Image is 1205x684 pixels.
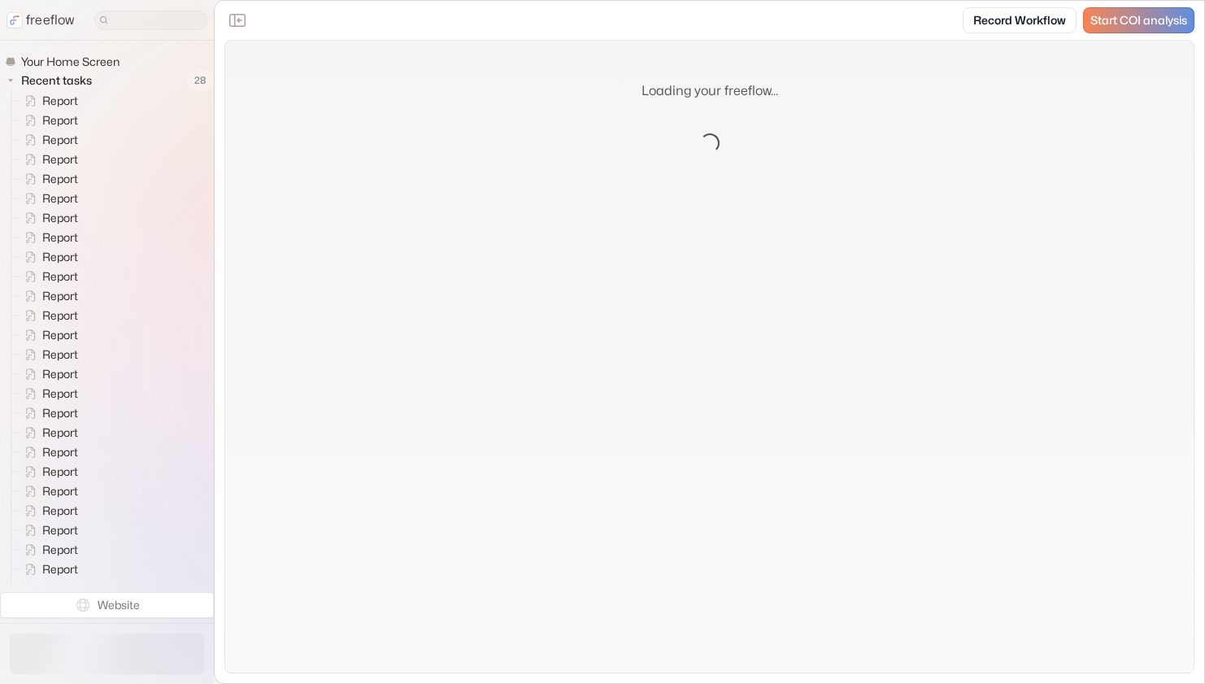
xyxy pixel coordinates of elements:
a: Report [11,228,85,247]
span: Report [39,307,83,324]
span: Report [39,132,83,148]
span: Report [39,405,83,421]
span: Report [39,210,83,226]
a: Report [11,286,85,306]
span: Report [39,483,83,499]
a: Record Workflow [963,7,1077,33]
a: Report [11,579,85,599]
a: Report [11,364,85,384]
span: Report [39,346,83,363]
span: Report [39,288,83,304]
a: Report [11,169,85,189]
span: Report [39,561,83,577]
span: 28 [186,70,214,91]
a: Report [11,521,85,540]
span: Report [39,464,83,480]
span: Report [39,444,83,460]
a: Report [11,481,85,501]
span: Report [39,171,83,187]
a: Start COI analysis [1083,7,1194,33]
span: Report [39,112,83,129]
span: Report [39,522,83,538]
span: Report [39,542,83,558]
span: Report [39,425,83,441]
span: Report [39,229,83,246]
span: Report [39,268,83,285]
a: Report [11,306,85,325]
a: Report [11,111,85,130]
p: Loading your freeflow... [642,81,778,101]
span: Report [39,93,83,109]
a: Report [11,462,85,481]
a: Report [11,423,85,442]
a: Report [11,325,85,345]
span: Report [39,503,83,519]
a: freeflow [7,11,75,30]
span: Report [39,581,83,597]
a: Report [11,540,85,560]
a: Report [11,247,85,267]
a: Report [11,384,85,403]
span: Start COI analysis [1090,14,1187,28]
a: Report [11,267,85,286]
button: Recent tasks [5,71,98,90]
p: freeflow [26,11,75,30]
span: Report [39,190,83,207]
button: Close the sidebar [224,7,250,33]
a: Report [11,403,85,423]
a: Report [11,130,85,150]
a: Report [11,560,85,579]
a: Report [11,442,85,462]
span: Report [39,327,83,343]
span: Report [39,249,83,265]
span: Report [39,386,83,402]
a: Report [11,345,85,364]
a: Report [11,189,85,208]
a: Your Home Screen [5,54,126,70]
a: Report [11,150,85,169]
span: Report [39,366,83,382]
a: Report [11,91,85,111]
span: Report [39,151,83,168]
span: Your Home Screen [18,54,124,70]
a: Report [11,208,85,228]
a: Report [11,501,85,521]
span: Recent tasks [18,72,97,89]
